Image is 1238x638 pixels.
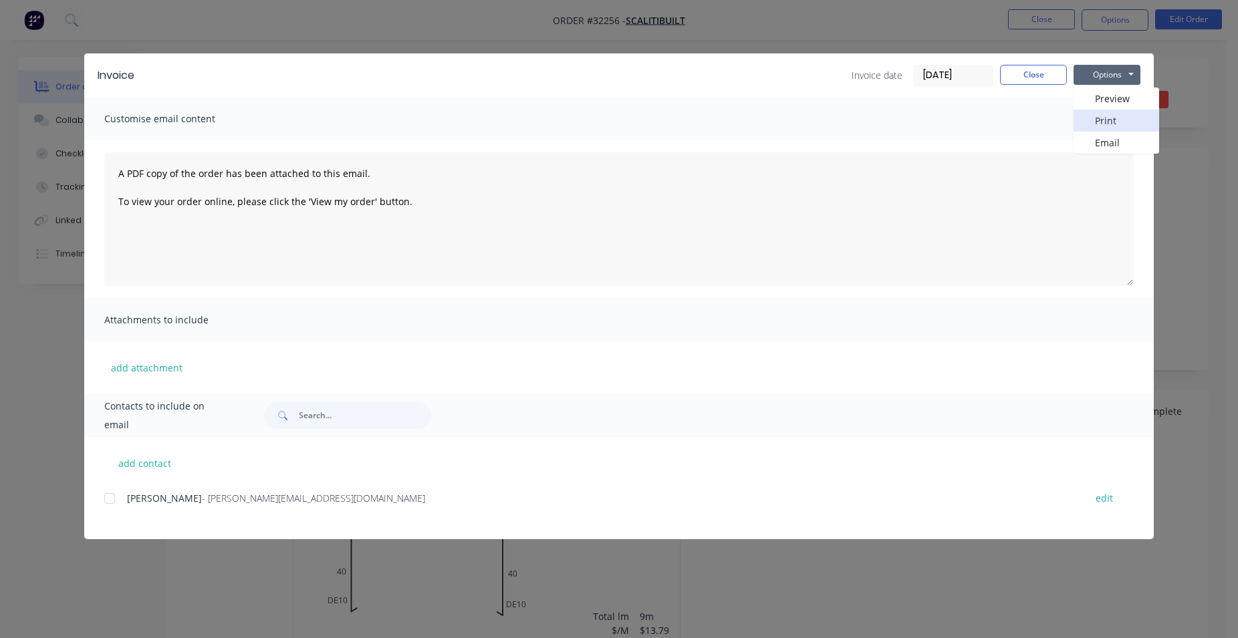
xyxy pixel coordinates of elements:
button: edit [1088,489,1121,507]
span: - [PERSON_NAME][EMAIL_ADDRESS][DOMAIN_NAME] [202,492,425,504]
button: Email [1074,132,1159,154]
button: Options [1074,65,1140,85]
span: Customise email content [104,110,251,128]
span: Attachments to include [104,311,251,329]
div: Invoice [98,67,134,84]
button: add contact [104,453,184,473]
button: Preview [1074,88,1159,110]
button: Print [1074,110,1159,132]
input: Search... [299,402,431,429]
textarea: A PDF copy of the order has been attached to this email. To view your order online, please click ... [104,152,1134,286]
span: Invoice date [852,68,902,82]
span: [PERSON_NAME] [127,492,202,504]
span: Contacts to include on email [104,397,231,434]
button: add attachment [104,357,189,377]
button: Close [1000,65,1067,85]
